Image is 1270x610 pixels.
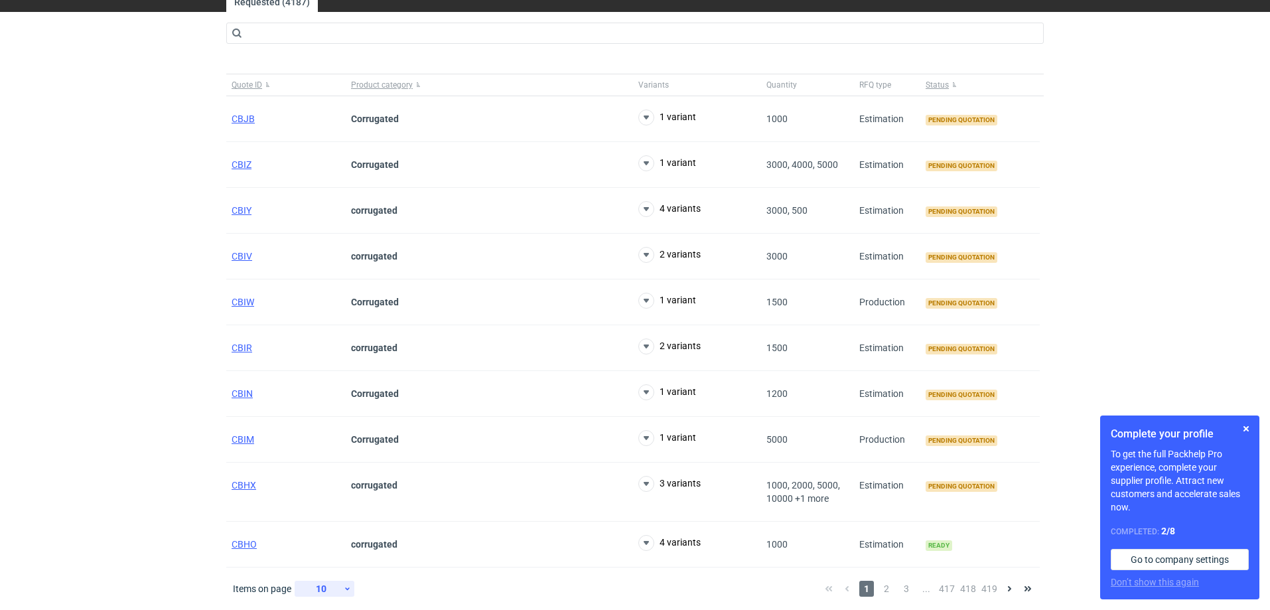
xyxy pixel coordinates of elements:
div: Estimation [854,325,920,371]
a: CBIY [232,205,251,216]
span: 5000 [766,434,788,445]
strong: Corrugated [351,388,399,399]
span: 2 [879,581,894,597]
span: Items on page [233,582,291,595]
span: 418 [960,581,976,597]
span: Pending quotation [926,435,997,446]
span: 1 [859,581,874,597]
strong: corrugated [351,251,397,262]
a: CBHX [232,480,256,491]
div: Estimation [854,188,920,234]
strong: corrugated [351,205,397,216]
button: 1 variant [638,110,696,125]
div: Estimation [854,96,920,142]
span: Pending quotation [926,252,997,263]
a: CBIR [232,343,252,353]
span: Status [926,80,949,90]
span: Pending quotation [926,206,997,217]
strong: Corrugated [351,159,399,170]
div: Completed: [1111,524,1249,538]
a: CBIZ [232,159,251,170]
button: Don’t show this again [1111,575,1199,589]
strong: 2 / 8 [1161,526,1175,536]
p: To get the full Packhelp Pro experience, complete your supplier profile. Attract new customers an... [1111,447,1249,514]
span: 1200 [766,388,788,399]
span: Quantity [766,80,797,90]
a: Go to company settings [1111,549,1249,570]
span: Product category [351,80,413,90]
div: Estimation [854,142,920,188]
span: Pending quotation [926,115,997,125]
span: 1000, 2000, 5000, 10000 +1 more [766,480,840,504]
span: 417 [939,581,955,597]
span: Variants [638,80,669,90]
h1: Complete your profile [1111,426,1249,442]
button: Product category [346,74,633,96]
span: 3000 [766,251,788,262]
button: Quote ID [226,74,346,96]
span: 3 [899,581,914,597]
button: 2 variants [638,247,701,263]
span: Pending quotation [926,298,997,309]
span: Pending quotation [926,344,997,354]
span: 1000 [766,539,788,550]
span: 1000 [766,114,788,124]
strong: corrugated [351,343,397,353]
span: 419 [981,581,997,597]
div: Estimation [854,371,920,417]
button: 1 variant [638,430,696,446]
button: Skip for now [1238,421,1254,437]
strong: Corrugated [351,114,399,124]
span: RFQ type [859,80,891,90]
span: 3000, 4000, 5000 [766,159,838,170]
button: 2 variants [638,339,701,354]
div: Estimation [854,463,920,522]
div: Production [854,417,920,463]
button: 1 variant [638,293,696,309]
button: 3 variants [638,476,701,492]
strong: Corrugated [351,297,399,307]
div: Estimation [854,234,920,279]
div: Production [854,279,920,325]
span: Quote ID [232,80,262,90]
button: 4 variants [638,201,701,217]
span: Pending quotation [926,481,997,492]
div: 10 [300,579,343,598]
button: 1 variant [638,384,696,400]
strong: corrugated [351,539,397,550]
strong: corrugated [351,480,397,491]
div: Estimation [854,522,920,568]
a: CBHO [232,539,257,550]
span: 3000, 500 [766,205,808,216]
button: 1 variant [638,155,696,171]
span: Pending quotation [926,161,997,171]
a: CBIV [232,251,252,262]
span: 1500 [766,297,788,307]
button: Status [920,74,1040,96]
a: CBIW [232,297,254,307]
strong: Corrugated [351,434,399,445]
a: CBIM [232,434,254,445]
a: CBJB [232,114,255,124]
button: 4 variants [638,535,701,551]
span: Pending quotation [926,390,997,400]
span: Ready [926,540,952,551]
a: CBIN [232,388,253,399]
span: ... [919,581,934,597]
span: 1500 [766,343,788,353]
